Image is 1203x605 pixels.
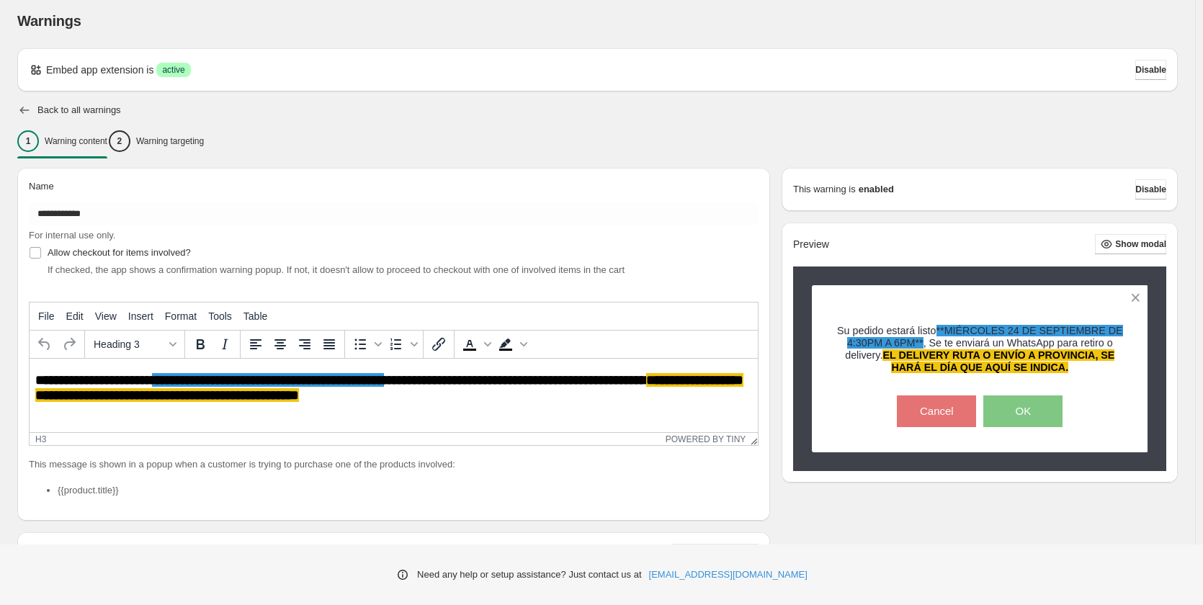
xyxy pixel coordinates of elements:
[666,434,746,444] a: Powered by Tiny
[268,332,292,357] button: Align center
[29,181,54,192] span: Name
[348,332,384,357] div: Bullet list
[837,325,1123,375] h3: Su pedido estará listo , Se te enviará un WhatsApp para retiro o delivery.
[88,332,182,357] button: Formats
[384,332,420,357] div: Numbered list
[1095,234,1166,254] button: Show modal
[165,310,197,322] span: Format
[35,434,46,444] div: h3
[1135,60,1166,80] button: Disable
[317,332,341,357] button: Justify
[457,332,493,357] div: Text color
[292,332,317,357] button: Align right
[188,332,213,357] button: Bold
[1115,238,1166,250] span: Show modal
[983,395,1063,427] button: OK
[17,126,107,156] button: 1Warning content
[243,310,267,322] span: Table
[897,395,976,427] button: Cancel
[1135,184,1166,195] span: Disable
[37,104,121,116] h2: Back to all warnings
[859,182,894,197] strong: enabled
[66,310,84,322] span: Edit
[1135,64,1166,76] span: Disable
[426,332,451,357] button: Insert/edit link
[45,135,107,147] p: Warning content
[48,264,625,275] span: If checked, the app shows a confirmation warning popup. If not, it doesn't allow to proceed to ch...
[162,64,184,76] span: active
[29,230,115,241] span: For internal use only.
[17,13,81,29] span: Warnings
[94,339,164,350] span: Heading 3
[793,182,856,197] p: This warning is
[128,310,153,322] span: Insert
[48,247,191,258] span: Allow checkout for items involved?
[58,483,759,498] li: {{product.title}}
[17,130,39,152] div: 1
[38,310,55,322] span: File
[493,332,529,357] div: Background color
[57,332,81,357] button: Redo
[109,130,130,152] div: 2
[746,433,758,445] div: Resize
[1135,179,1166,200] button: Disable
[243,332,268,357] button: Align left
[29,457,759,472] p: This message is shown in a popup when a customer is trying to purchase one of the products involved:
[109,126,204,156] button: 2Warning targeting
[882,349,1114,373] span: EL DELIVERY RUTA O ENVÍO A PROVINCIA, SE HARÁ EL DÍA QUE AQUÍ SE INDICA.
[95,310,117,322] span: View
[213,332,237,357] button: Italic
[136,135,204,147] p: Warning targeting
[30,359,758,432] iframe: Rich Text Area
[46,63,153,77] p: Embed app extension is
[208,310,232,322] span: Tools
[793,238,829,251] h2: Preview
[32,332,57,357] button: Undo
[672,544,759,564] button: Customize
[847,325,1123,349] span: **MIÉRCOLES 24 DE SEPTIEMBRE DE 4:30PM A 6PM**
[649,568,808,582] a: [EMAIL_ADDRESS][DOMAIN_NAME]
